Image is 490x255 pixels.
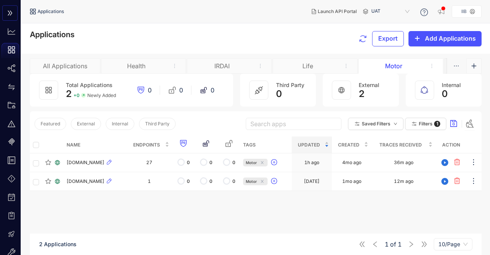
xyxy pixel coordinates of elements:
[359,89,365,99] span: 2
[8,83,15,91] span: swap
[279,63,336,69] div: Life
[405,118,446,130] button: Filters 1
[87,93,116,98] span: Newly Added
[73,93,80,98] span: + 0
[36,63,94,69] div: All Applications
[38,9,64,14] span: Applications
[77,121,95,127] span: External
[129,141,163,149] span: Endpoints
[362,121,390,127] span: Saved Filters
[71,118,101,130] button: External
[470,177,477,186] span: ellipsis
[371,5,411,18] span: UAT
[45,178,51,184] span: star
[439,156,451,169] button: play-circle
[240,137,292,153] th: Tags
[439,178,451,185] span: play-circle
[442,89,448,99] span: 0
[66,88,72,99] span: 2
[447,58,465,74] button: ellipsis
[66,82,113,88] span: Total Applications
[126,172,172,191] td: 1
[7,10,13,17] span: double-right
[193,63,251,69] div: IRDAI
[126,153,172,172] td: 27
[271,159,277,166] span: plus-circle
[45,160,51,166] span: star
[438,239,468,250] span: 10/Page
[359,82,379,88] span: External
[211,87,214,94] span: 0
[271,156,281,169] button: plus-circle
[398,241,402,248] span: 1
[434,121,440,127] span: 1
[429,63,434,69] span: more
[246,159,257,166] span: Motor
[394,179,413,184] div: 12m ago
[67,179,105,184] span: [DOMAIN_NAME]
[172,63,177,69] span: more
[414,35,420,42] span: plus
[260,179,265,183] span: close
[469,175,478,188] button: ellipsis
[179,87,183,94] span: 0
[466,58,482,74] button: Add tab
[41,121,60,127] span: Featured
[439,159,451,166] span: play-circle
[295,141,323,149] span: Updated
[348,118,403,130] button: Saved Filtersdown
[340,63,353,69] button: remove
[108,63,165,69] div: Health
[112,121,128,127] span: Internal
[439,175,451,188] button: play-circle
[335,141,363,149] span: Created
[106,118,134,130] button: Internal
[8,120,15,128] span: warning
[276,82,304,88] span: Third Party
[30,30,75,39] span: Applications
[372,31,404,46] button: Export
[378,35,398,42] span: Export
[139,118,176,130] button: Third Party
[39,241,77,247] span: 2 Applications
[271,175,281,188] button: plus-circle
[187,179,190,184] span: 0
[419,121,433,127] span: Filters
[342,160,361,165] div: 4mo ago
[436,137,466,153] th: Action
[374,141,427,149] span: Traces Received
[394,122,397,126] span: down
[148,87,152,94] span: 0
[254,63,267,69] button: remove
[304,160,319,165] div: 1h ago
[342,179,361,184] div: 1mo ago
[448,120,459,128] button: save
[343,63,349,69] span: more
[304,179,320,184] div: [DATE]
[318,9,357,14] span: Launch API Portal
[469,156,478,169] button: ellipsis
[67,160,105,165] span: [DOMAIN_NAME]
[258,63,263,69] span: more
[260,161,265,165] span: close
[145,121,170,127] span: Third Party
[453,63,459,69] span: ellipsis
[332,137,371,153] th: Created
[209,160,212,165] span: 0
[365,63,422,69] div: Motor
[442,82,461,88] span: Internal
[168,63,181,69] button: remove
[305,5,363,18] button: Launch API Portal
[209,179,212,184] span: 0
[2,5,18,21] button: double-right
[232,179,235,184] span: 0
[450,120,457,128] span: save
[276,89,282,99] span: 0
[34,118,66,130] button: Featured
[187,160,190,165] span: 0
[470,158,477,167] span: ellipsis
[232,160,235,165] span: 0
[471,63,477,69] span: plus
[246,178,257,185] span: Motor
[271,178,277,185] span: plus-circle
